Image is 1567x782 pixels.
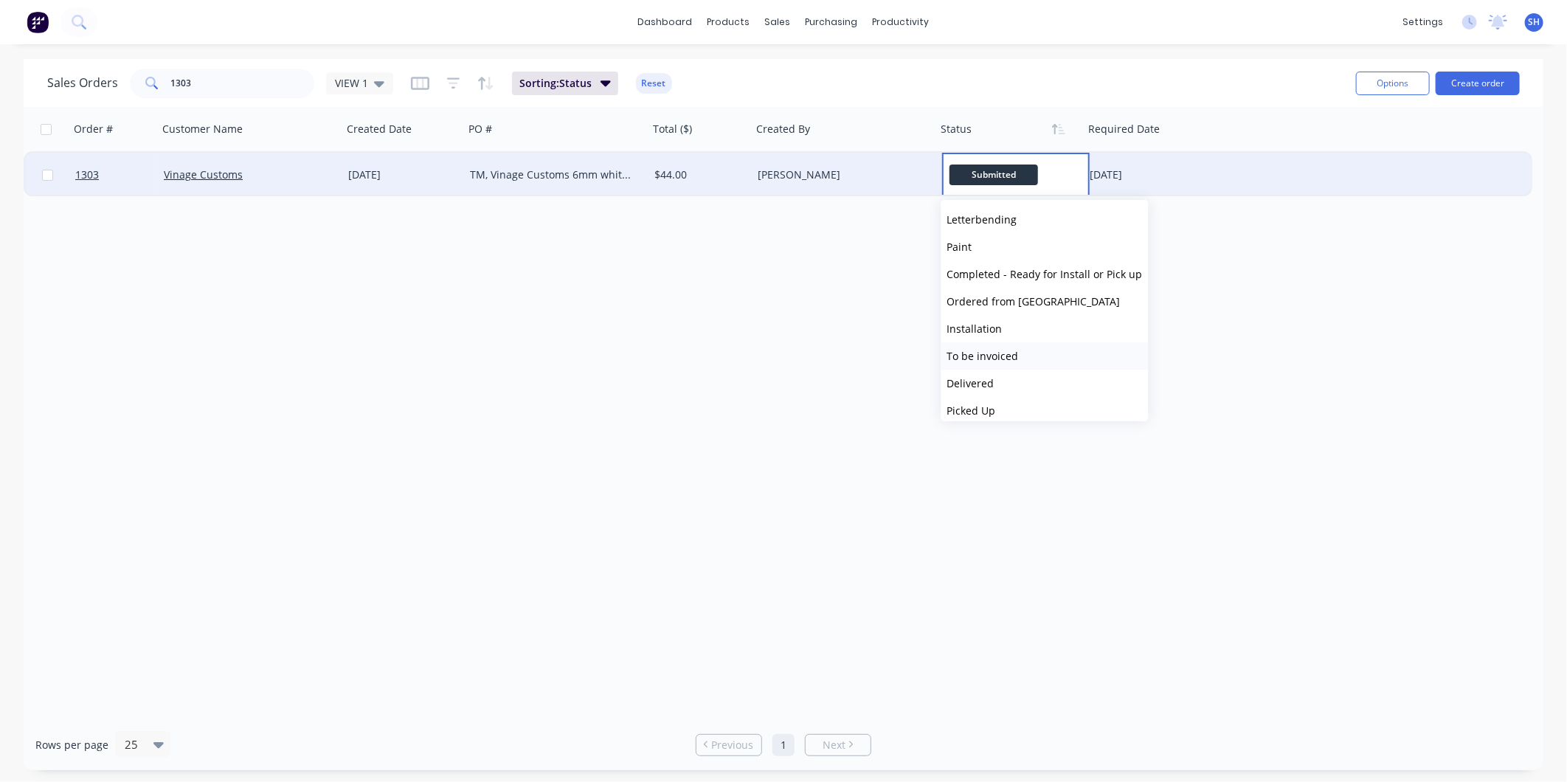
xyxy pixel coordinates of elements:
ul: Pagination [690,734,877,756]
button: Delivered [941,370,1149,397]
div: sales [758,11,798,33]
button: Sorting:Status [512,72,618,95]
button: Paint [941,233,1149,260]
img: Factory [27,11,49,33]
span: Letterbending [947,212,1017,226]
span: Next [823,738,845,752]
div: Required Date [1088,122,1160,136]
button: Letterbending [941,206,1149,233]
div: Total ($) [653,122,692,136]
span: To be invoiced [947,349,1019,363]
span: VIEW 1 [335,75,368,91]
div: purchasing [798,11,865,33]
span: Picked Up [947,404,996,418]
span: Ordered from [GEOGRAPHIC_DATA] [947,294,1121,308]
a: Vinage Customs [164,167,243,181]
div: [DATE] [348,167,458,182]
a: Page 1 is your current page [772,734,795,756]
div: products [700,11,758,33]
div: $44.00 [654,167,741,182]
div: productivity [865,11,937,33]
div: [DATE] [1090,167,1207,182]
span: Completed - Ready for Install or Pick up [947,267,1143,281]
button: Completed - Ready for Install or Pick up [941,260,1149,288]
a: Next page [806,738,871,752]
span: Rows per page [35,738,108,752]
div: [PERSON_NAME] [758,167,921,182]
span: Installation [947,322,1003,336]
button: Installation [941,315,1149,342]
input: Search... [171,69,315,98]
span: Sorting: Status [519,76,592,91]
div: TM, Vinage Customs 6mm white acrylic [470,167,634,182]
div: Status [941,122,972,136]
button: Reset [636,73,672,94]
span: Delivered [947,376,994,390]
button: Picked Up [941,397,1149,424]
div: settings [1395,11,1450,33]
span: Paint [947,240,972,254]
a: 1303 [75,153,164,197]
button: Options [1356,72,1430,95]
div: Created Date [347,122,412,136]
div: Customer Name [162,122,243,136]
a: dashboard [631,11,700,33]
h1: Sales Orders [47,76,118,90]
span: 1303 [75,167,99,182]
div: PO # [468,122,492,136]
div: Created By [756,122,810,136]
button: Ordered from [GEOGRAPHIC_DATA] [941,288,1149,315]
span: SH [1529,15,1540,29]
div: Order # [74,122,113,136]
button: To be invoiced [941,342,1149,370]
span: Submitted [949,165,1038,184]
button: Create order [1436,72,1520,95]
span: Previous [712,738,754,752]
a: Previous page [696,738,761,752]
